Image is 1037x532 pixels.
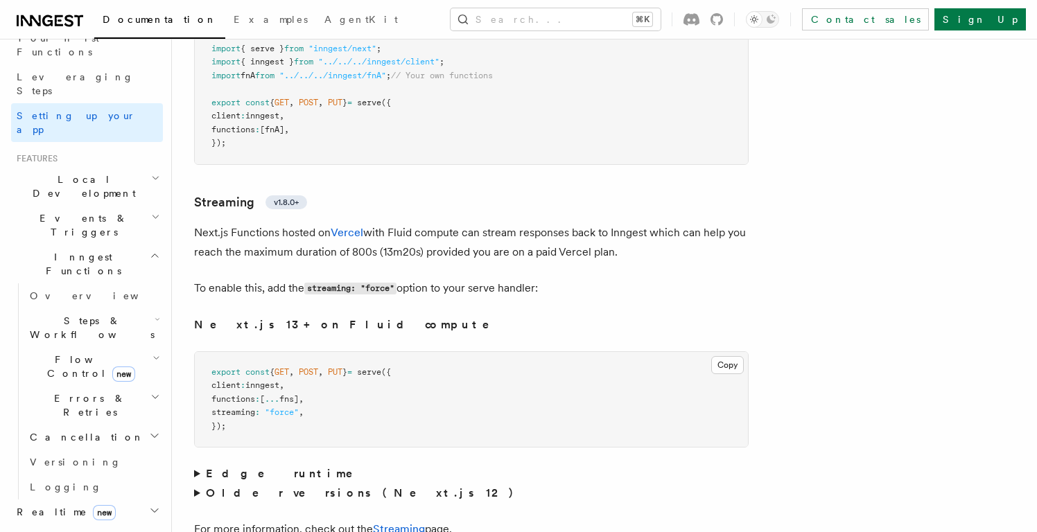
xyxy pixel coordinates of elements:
[211,367,241,377] span: export
[211,138,226,148] span: });
[746,11,779,28] button: Toggle dark mode
[391,71,493,80] span: // Your own functions
[11,499,163,524] button: Realtimenew
[211,421,226,431] span: });
[255,71,274,80] span: from
[211,394,255,404] span: functions
[342,367,347,377] span: }
[342,98,347,107] span: }
[17,110,136,135] span: Setting up your app
[11,153,58,164] span: Features
[24,475,163,499] a: Logging
[328,367,342,377] span: PUT
[284,125,289,134] span: ,
[376,44,381,53] span: ;
[279,394,299,404] span: fns]
[24,347,163,386] button: Flow Controlnew
[194,193,307,212] a: Streamingv1.8.0+
[279,71,386,80] span: "../../../inngest/fnA"
[381,367,391,377] span: ({
[245,111,279,121] span: inngest
[93,505,116,520] span: new
[241,44,284,53] span: { serve }
[234,14,308,25] span: Examples
[318,367,323,377] span: ,
[194,464,749,484] summary: Edge runtime
[255,125,260,134] span: :
[331,226,363,239] a: Vercel
[324,14,398,25] span: AgentKit
[386,71,391,80] span: ;
[194,318,509,331] strong: Next.js 13+ on Fluid compute
[802,8,929,30] a: Contact sales
[211,111,241,121] span: client
[270,98,274,107] span: {
[11,26,163,64] a: Your first Functions
[274,197,299,208] span: v1.8.0+
[279,111,284,121] span: ,
[274,98,289,107] span: GET
[265,394,279,404] span: ...
[289,98,294,107] span: ,
[347,98,352,107] span: =
[211,407,255,417] span: streaming
[30,290,173,301] span: Overview
[260,394,265,404] span: [
[934,8,1026,30] a: Sign Up
[289,367,294,377] span: ,
[241,380,245,390] span: :
[439,57,444,66] span: ;
[211,71,241,80] span: import
[347,367,352,377] span: =
[194,484,749,503] summary: Older versions (Next.js 12)
[274,367,289,377] span: GET
[11,172,151,200] span: Local Development
[11,206,163,245] button: Events & Triggers
[318,57,439,66] span: "../../../inngest/client"
[206,467,372,480] strong: Edge runtime
[11,167,163,206] button: Local Development
[255,394,260,404] span: :
[211,44,241,53] span: import
[299,394,304,404] span: ,
[30,481,102,493] span: Logging
[11,505,116,519] span: Realtime
[357,98,381,107] span: serve
[294,57,313,66] span: from
[11,250,150,278] span: Inngest Functions
[299,407,304,417] span: ,
[260,125,284,134] span: [fnA]
[225,4,316,37] a: Examples
[211,380,241,390] span: client
[270,367,274,377] span: {
[11,283,163,499] div: Inngest Functions
[284,44,304,53] span: from
[24,314,155,342] span: Steps & Workflows
[11,64,163,103] a: Leveraging Steps
[255,407,260,417] span: :
[245,367,270,377] span: const
[633,12,652,26] kbd: ⌘K
[328,98,342,107] span: PUT
[265,407,299,417] span: "force"
[381,98,391,107] span: ({
[241,57,294,66] span: { inngest }
[299,367,318,377] span: POST
[24,450,163,475] a: Versioning
[211,125,255,134] span: functions
[24,283,163,308] a: Overview
[24,391,150,419] span: Errors & Retries
[17,71,134,96] span: Leveraging Steps
[112,366,135,382] span: new
[241,111,245,121] span: :
[11,211,151,239] span: Events & Triggers
[24,308,163,347] button: Steps & Workflows
[11,103,163,142] a: Setting up your app
[245,380,279,390] span: inngest
[11,245,163,283] button: Inngest Functions
[24,386,163,425] button: Errors & Retries
[211,98,241,107] span: export
[24,430,144,444] span: Cancellation
[279,380,284,390] span: ,
[194,223,749,262] p: Next.js Functions hosted on with Fluid compute can stream responses back to Inngest which can hel...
